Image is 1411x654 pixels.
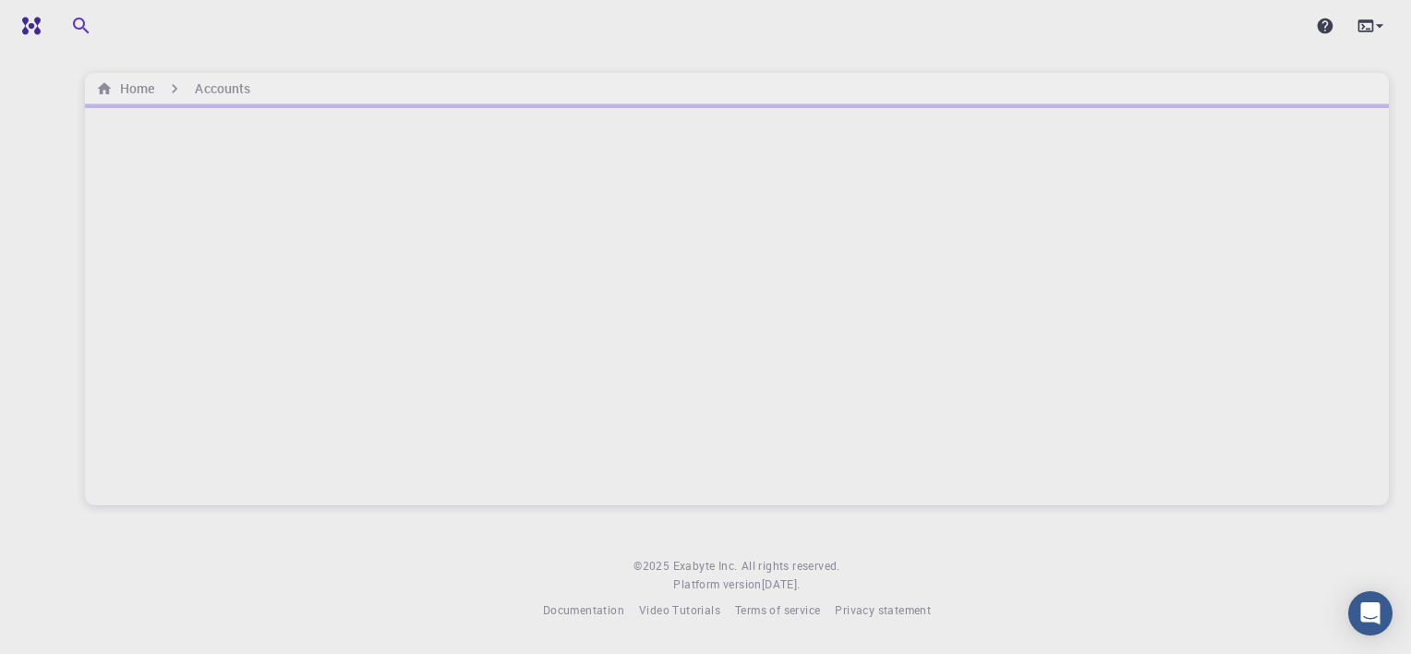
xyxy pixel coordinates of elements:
span: All rights reserved. [742,557,840,575]
span: Documentation [543,602,624,617]
span: Exabyte Inc. [673,558,738,573]
span: [DATE] . [762,576,801,591]
a: Privacy statement [835,601,931,620]
nav: breadcrumb [92,79,254,99]
div: Open Intercom Messenger [1348,591,1393,636]
img: logo [15,17,41,35]
a: Exabyte Inc. [673,557,738,575]
span: Terms of service [735,602,820,617]
a: Video Tutorials [639,601,720,620]
h6: Accounts [195,79,250,99]
span: © 2025 [633,557,672,575]
a: Documentation [543,601,624,620]
span: Video Tutorials [639,602,720,617]
span: Privacy statement [835,602,931,617]
span: Platform version [673,575,761,594]
a: Terms of service [735,601,820,620]
a: [DATE]. [762,575,801,594]
h6: Home [113,79,154,99]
